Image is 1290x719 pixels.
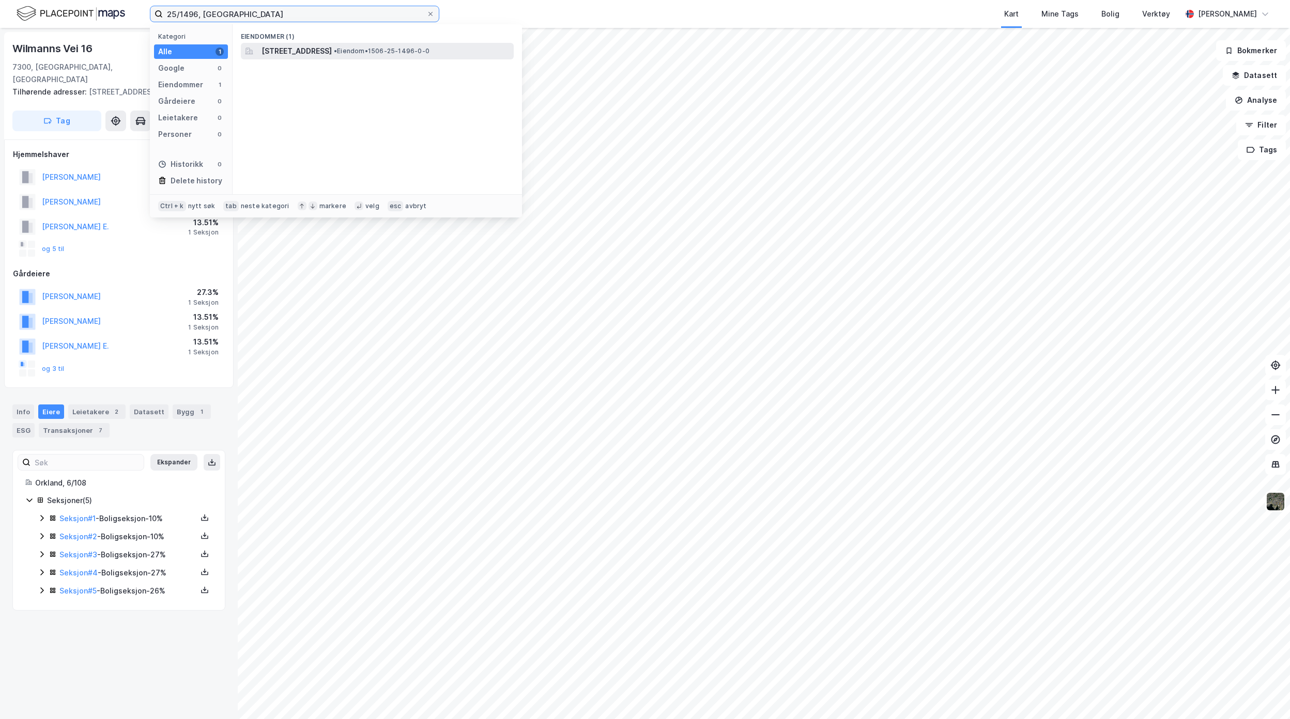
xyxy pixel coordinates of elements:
[47,494,212,507] div: Seksjoner ( 5 )
[188,202,216,210] div: nytt søk
[216,64,224,72] div: 0
[1101,8,1119,20] div: Bolig
[158,33,228,40] div: Kategori
[188,323,219,332] div: 1 Seksjon
[12,86,217,98] div: [STREET_ADDRESS]
[150,454,197,471] button: Ekspander
[334,47,337,55] span: •
[38,404,64,419] div: Eiere
[13,148,225,161] div: Hjemmelshaver
[1238,669,1290,719] div: Kontrollprogram for chat
[216,97,224,105] div: 0
[59,549,197,561] div: - Boligseksjon - 27%
[59,514,96,523] a: Seksjon#1
[1266,492,1285,511] img: 9k=
[17,5,125,23] img: logo.f888ab2527a4732fd821a326f86c7f29.svg
[171,175,222,187] div: Delete history
[173,404,211,419] div: Bygg
[216,48,224,56] div: 1
[188,336,219,348] div: 13.51%
[388,201,404,211] div: esc
[158,62,185,74] div: Google
[1226,90,1286,111] button: Analyse
[30,455,144,470] input: Søk
[216,160,224,168] div: 0
[1236,115,1286,135] button: Filter
[12,423,35,437] div: ESG
[1041,8,1079,20] div: Mine Tags
[1238,139,1286,160] button: Tags
[12,404,34,419] div: Info
[1223,65,1286,86] button: Datasett
[12,111,101,131] button: Tag
[111,407,121,417] div: 2
[1216,40,1286,61] button: Bokmerker
[1198,8,1257,20] div: [PERSON_NAME]
[163,6,426,22] input: Søk på adresse, matrikkel, gårdeiere, leietakere eller personer
[13,268,225,280] div: Gårdeiere
[95,425,105,435] div: 7
[188,216,219,229] div: 13.51%
[216,114,224,122] div: 0
[188,299,219,307] div: 1 Seksjon
[59,532,97,541] a: Seksjon#2
[1238,669,1290,719] iframe: Chat Widget
[59,550,97,559] a: Seksjon#3
[216,81,224,89] div: 1
[216,130,224,138] div: 0
[196,407,207,417] div: 1
[405,202,426,210] div: avbryt
[188,228,219,237] div: 1 Seksjon
[35,477,212,489] div: Orkland, 6/108
[59,586,97,595] a: Seksjon#5
[158,79,203,91] div: Eiendommer
[39,423,110,437] div: Transaksjoner
[319,202,346,210] div: markere
[59,512,197,525] div: - Boligseksjon - 10%
[68,404,126,419] div: Leietakere
[188,311,219,323] div: 13.51%
[188,348,219,356] div: 1 Seksjon
[12,40,95,57] div: Wilmanns Vei 16
[365,202,379,210] div: velg
[12,87,89,96] span: Tilhørende adresser:
[233,24,522,43] div: Eiendommer (1)
[158,95,195,107] div: Gårdeiere
[158,128,192,140] div: Personer
[158,158,203,170] div: Historikk
[12,61,176,86] div: 7300, [GEOGRAPHIC_DATA], [GEOGRAPHIC_DATA]
[158,112,198,124] div: Leietakere
[188,286,219,299] div: 27.3%
[158,201,186,211] div: Ctrl + k
[59,567,197,579] div: - Boligseksjon - 27%
[158,45,172,58] div: Alle
[1142,8,1170,20] div: Verktøy
[59,568,98,577] a: Seksjon#4
[59,585,197,597] div: - Boligseksjon - 26%
[241,202,289,210] div: neste kategori
[223,201,239,211] div: tab
[1004,8,1019,20] div: Kart
[262,45,332,57] span: [STREET_ADDRESS]
[130,404,168,419] div: Datasett
[59,530,197,543] div: - Boligseksjon - 10%
[334,47,429,55] span: Eiendom • 1506-25-1496-0-0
